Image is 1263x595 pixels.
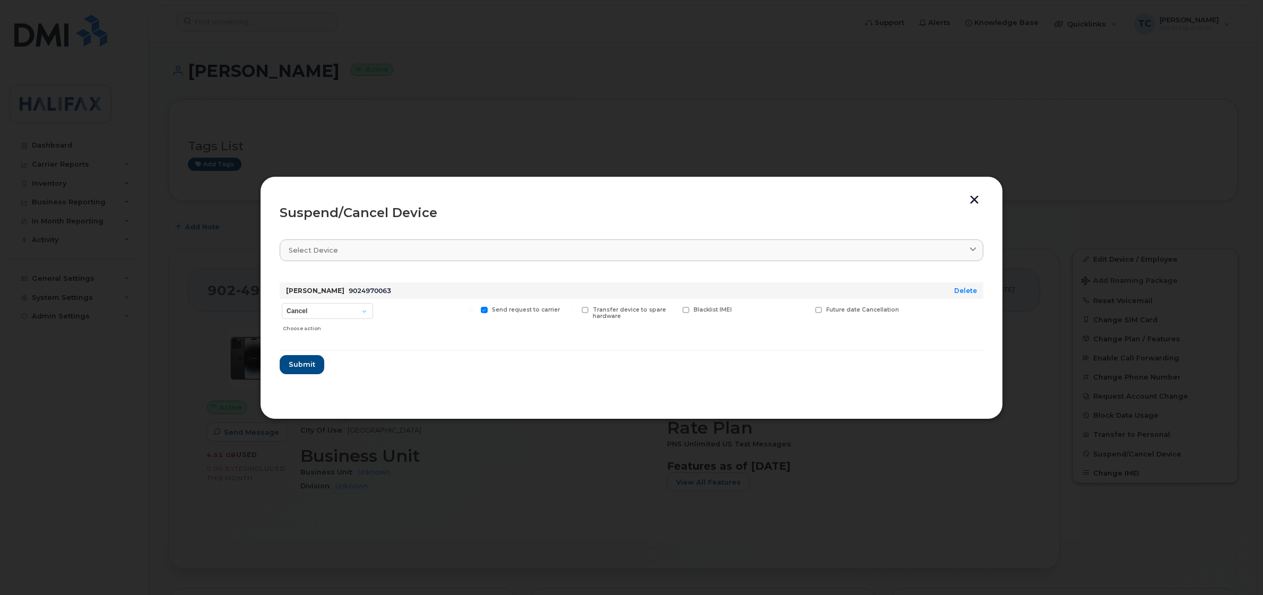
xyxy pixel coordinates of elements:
[670,307,675,312] input: Blacklist IMEI
[289,359,315,369] span: Submit
[492,306,560,313] span: Send request to carrier
[954,287,977,295] a: Delete
[286,287,344,295] strong: [PERSON_NAME]
[802,307,808,312] input: Future date Cancellation
[694,306,732,313] span: Blacklist IMEI
[468,307,473,312] input: Send request to carrier
[280,239,983,261] a: Select device
[826,306,899,313] span: Future date Cancellation
[349,287,391,295] span: 9024970063
[569,307,574,312] input: Transfer device to spare hardware
[283,320,373,333] div: Choose action
[280,206,983,219] div: Suspend/Cancel Device
[1217,549,1255,587] iframe: Messenger Launcher
[289,245,338,255] span: Select device
[593,306,666,320] span: Transfer device to spare hardware
[280,355,324,374] button: Submit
